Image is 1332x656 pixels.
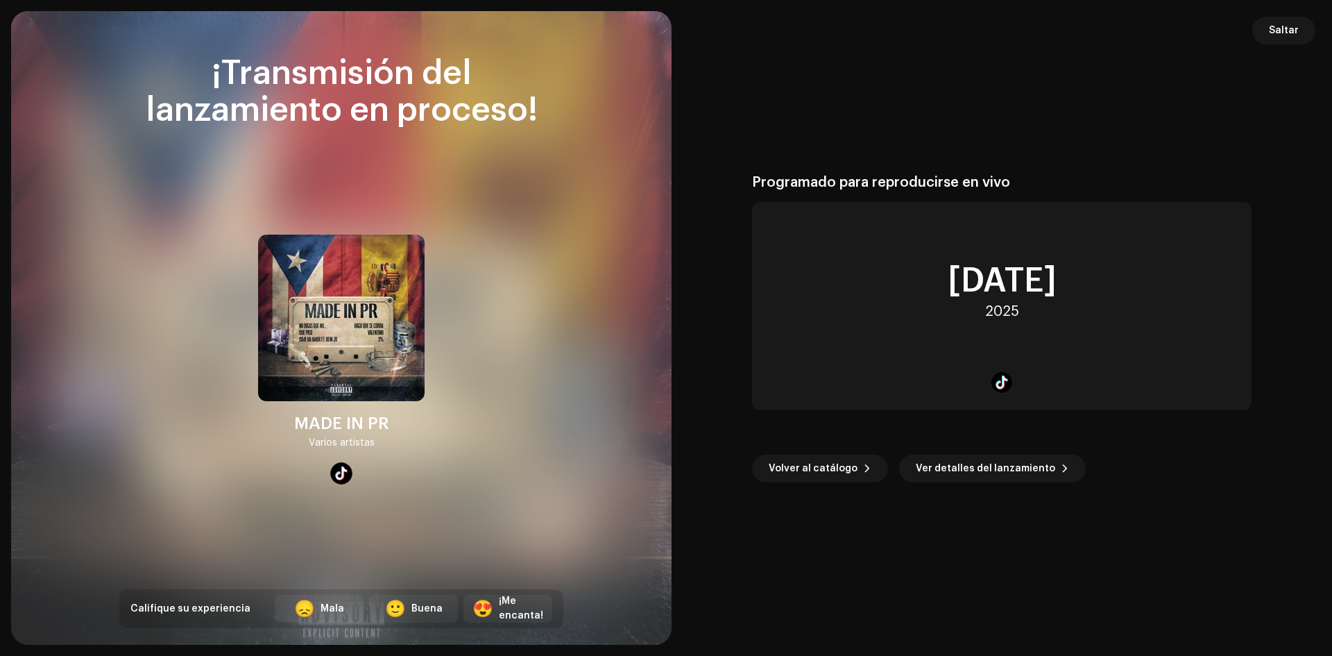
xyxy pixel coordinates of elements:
[411,602,443,616] div: Buena
[258,235,425,401] img: 91a591a4-fad6-4184-88ae-959668f991cd
[472,600,493,617] div: 😍
[499,594,543,623] div: ¡Me encanta!
[130,604,250,614] span: Califique su experiencia
[916,455,1055,482] span: Ver detalles del lanzamiento
[321,602,344,616] div: Mala
[752,174,1252,191] div: Programado para reproducirse en vivo
[294,600,315,617] div: 😞
[985,303,1019,320] div: 2025
[769,455,857,482] span: Volver al catálogo
[385,600,406,617] div: 🙂
[899,455,1086,482] button: Ver detalles del lanzamiento
[752,455,888,482] button: Volver al catálogo
[948,264,1057,298] div: [DATE]
[1269,17,1299,44] span: Saltar
[119,56,563,129] div: ¡Transmisión del lanzamiento en proceso!
[309,435,375,451] div: Varios artistas
[294,412,389,435] div: MADE IN PR
[1252,17,1315,44] button: Saltar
